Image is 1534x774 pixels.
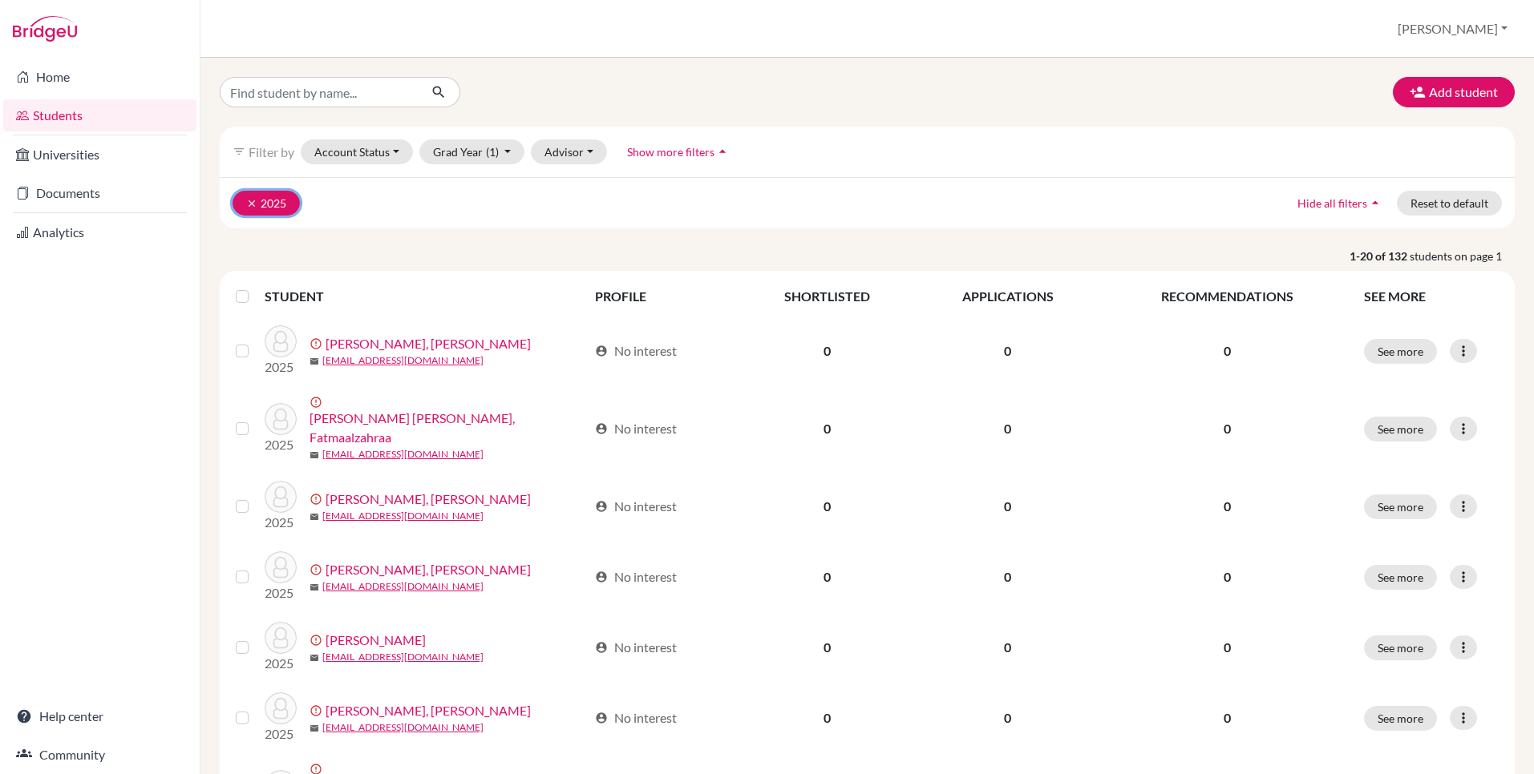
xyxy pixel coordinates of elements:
th: APPLICATIONS [915,277,1100,316]
strong: 1-20 of 132 [1350,248,1410,264]
button: See more [1364,417,1437,441]
span: students on page 1 [1410,248,1515,264]
a: Help center [3,700,196,732]
p: 0 [1110,708,1345,728]
span: mail [310,583,319,592]
span: account_circle [595,422,608,435]
button: Grad Year(1) [419,139,525,164]
span: error_outline [310,563,326,576]
p: 2025 [265,724,297,744]
td: 0 [739,316,915,386]
span: (1) [486,145,499,159]
button: Account Status [301,139,413,164]
a: [EMAIL_ADDRESS][DOMAIN_NAME] [322,509,484,523]
td: 0 [915,612,1100,683]
a: [PERSON_NAME], [PERSON_NAME] [326,560,531,579]
th: SHORTLISTED [739,277,915,316]
a: [EMAIL_ADDRESS][DOMAIN_NAME] [322,720,484,735]
a: Documents [3,177,196,209]
span: account_circle [595,500,608,513]
a: Universities [3,139,196,171]
th: STUDENT [265,277,585,316]
th: PROFILE [585,277,739,316]
button: See more [1364,706,1437,731]
span: error_outline [310,337,326,350]
span: mail [310,512,319,522]
button: Reset to default [1397,191,1502,216]
span: account_circle [595,712,608,724]
td: 0 [739,542,915,612]
div: No interest [595,638,677,657]
a: Analytics [3,216,196,248]
span: account_circle [595,570,608,583]
a: [EMAIL_ADDRESS][DOMAIN_NAME] [322,650,484,664]
img: Abdullah Faisal Shaikh, Shaikh Abdullah [265,692,297,724]
span: Show more filters [627,145,714,159]
i: arrow_drop_up [1367,195,1383,211]
a: Community [3,739,196,771]
p: 2025 [265,513,297,532]
a: [EMAIL_ADDRESS][DOMAIN_NAME] [322,579,484,594]
div: No interest [595,497,677,516]
a: [PERSON_NAME] [PERSON_NAME], Fatmaalzahraa [310,409,588,447]
p: 0 [1110,497,1345,516]
a: [PERSON_NAME], [PERSON_NAME] [326,334,531,353]
button: Advisor [531,139,607,164]
p: 2025 [265,357,297,377]
span: error_outline [310,634,326,647]
td: 0 [915,542,1100,612]
a: [PERSON_NAME] [326,631,426,650]
span: mail [310,450,319,460]
span: Filter by [249,144,294,159]
div: No interest [595,567,677,587]
p: 0 [1110,341,1345,361]
td: 0 [915,471,1100,542]
a: [PERSON_NAME], [PERSON_NAME] [326,490,531,509]
a: [EMAIL_ADDRESS][DOMAIN_NAME] [322,447,484,462]
a: Students [3,99,196,131]
i: filter_list [233,145,245,158]
td: 0 [739,683,915,753]
span: mail [310,357,319,366]
p: 0 [1110,419,1345,438]
span: mail [310,724,319,733]
p: 2025 [265,583,297,603]
a: [EMAIL_ADDRESS][DOMAIN_NAME] [322,353,484,368]
i: clear [246,198,257,209]
span: mail [310,653,319,663]
span: account_circle [595,641,608,654]
button: See more [1364,339,1437,364]
div: No interest [595,419,677,438]
img: Bridge-U [13,16,77,42]
th: RECOMMENDATIONS [1100,277,1354,316]
button: Hide all filtersarrow_drop_up [1284,191,1397,216]
a: [PERSON_NAME], [PERSON_NAME] [326,701,531,720]
span: Hide all filters [1297,196,1367,210]
button: See more [1364,494,1437,519]
p: 2025 [265,435,297,454]
i: arrow_drop_up [714,143,731,159]
span: error_outline [310,493,326,506]
img: Abbas Sohail Abbas, Huzefa [265,325,297,357]
a: Home [3,61,196,93]
button: Add student [1393,77,1515,107]
span: account_circle [595,345,608,357]
div: No interest [595,708,677,728]
button: Show more filtersarrow_drop_up [613,139,744,164]
div: No interest [595,341,677,361]
td: 0 [739,612,915,683]
button: See more [1364,565,1437,590]
td: 0 [739,471,915,542]
p: 2025 [265,654,297,673]
td: 0 [915,386,1100,471]
img: Abdikarim Mohamed, Maryam [265,481,297,513]
img: Abdul Azeem, Abdullah [265,622,297,654]
th: SEE MORE [1354,277,1508,316]
button: See more [1364,635,1437,660]
td: 0 [915,683,1100,753]
img: Abdikarim Mohamed, Mubarak [265,551,297,583]
p: 0 [1110,567,1345,587]
p: 0 [1110,638,1345,657]
span: error_outline [310,704,326,717]
button: [PERSON_NAME] [1390,14,1515,44]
